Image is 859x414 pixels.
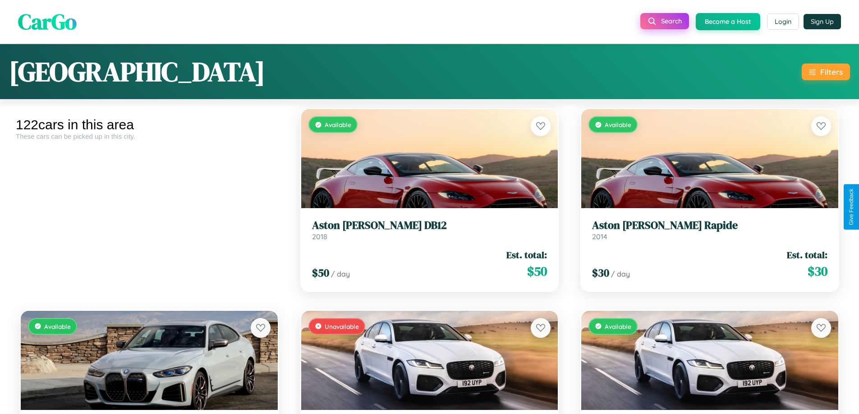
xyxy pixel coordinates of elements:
[848,189,854,225] div: Give Feedback
[592,219,827,241] a: Aston [PERSON_NAME] Rapide2014
[16,117,283,132] div: 122 cars in this area
[696,13,760,30] button: Become a Host
[611,269,630,278] span: / day
[325,121,351,128] span: Available
[804,14,841,29] button: Sign Up
[592,232,607,241] span: 2014
[325,323,359,330] span: Unavailable
[592,219,827,232] h3: Aston [PERSON_NAME] Rapide
[16,132,283,140] div: These cars can be picked up in this city.
[44,323,71,330] span: Available
[312,232,327,241] span: 2018
[312,219,547,241] a: Aston [PERSON_NAME] DB122018
[312,265,329,280] span: $ 50
[661,17,682,25] span: Search
[9,53,265,90] h1: [GEOGRAPHIC_DATA]
[640,13,689,29] button: Search
[331,269,350,278] span: / day
[605,121,631,128] span: Available
[18,7,77,36] span: CarGo
[605,323,631,330] span: Available
[592,265,609,280] span: $ 30
[767,14,799,30] button: Login
[808,262,827,280] span: $ 30
[506,248,547,261] span: Est. total:
[312,219,547,232] h3: Aston [PERSON_NAME] DB12
[820,67,843,77] div: Filters
[787,248,827,261] span: Est. total:
[802,64,850,80] button: Filters
[527,262,547,280] span: $ 50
